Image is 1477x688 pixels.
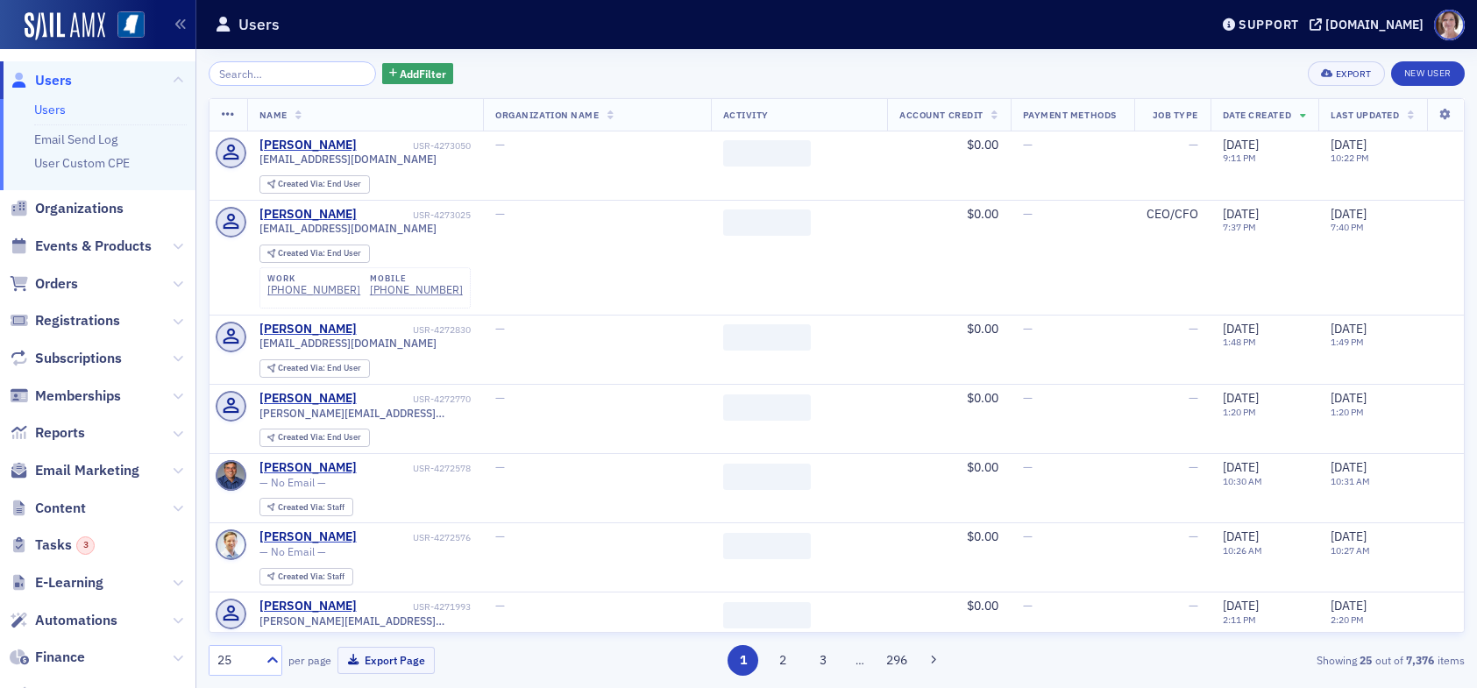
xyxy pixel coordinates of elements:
[967,390,998,406] span: $0.00
[259,207,357,223] a: [PERSON_NAME]
[1153,109,1198,121] span: Job Type
[1403,652,1438,668] strong: 7,376
[35,611,117,630] span: Automations
[337,647,435,674] button: Export Page
[1223,459,1259,475] span: [DATE]
[495,109,599,121] span: Organization Name
[278,572,344,582] div: Staff
[259,222,437,235] span: [EMAIL_ADDRESS][DOMAIN_NAME]
[1223,528,1259,544] span: [DATE]
[1331,137,1367,152] span: [DATE]
[10,71,72,90] a: Users
[10,611,117,630] a: Automations
[217,651,256,670] div: 25
[359,394,471,405] div: USR-4272770
[967,137,998,152] span: $0.00
[723,324,811,351] span: ‌
[10,648,85,667] a: Finance
[278,433,361,443] div: End User
[10,536,95,555] a: Tasks3
[278,503,344,513] div: Staff
[967,206,998,222] span: $0.00
[359,463,471,474] div: USR-4272578
[35,311,120,330] span: Registrations
[728,645,758,676] button: 1
[1058,652,1465,668] div: Showing out of items
[278,364,361,373] div: End User
[35,461,139,480] span: Email Marketing
[10,237,152,256] a: Events & Products
[278,249,361,259] div: End User
[288,652,331,668] label: per page
[723,602,811,628] span: ‌
[1331,152,1369,164] time: 10:22 PM
[1331,459,1367,475] span: [DATE]
[359,601,471,613] div: USR-4271993
[1325,17,1424,32] div: [DOMAIN_NAME]
[1239,17,1299,32] div: Support
[1189,390,1198,406] span: —
[807,645,838,676] button: 3
[10,387,121,406] a: Memberships
[967,459,998,475] span: $0.00
[259,407,472,420] span: [PERSON_NAME][EMAIL_ADDRESS][DOMAIN_NAME]
[35,71,72,90] span: Users
[259,337,437,350] span: [EMAIL_ADDRESS][DOMAIN_NAME]
[35,536,95,555] span: Tasks
[259,359,370,378] div: Created Via: End User
[35,387,121,406] span: Memberships
[259,138,357,153] a: [PERSON_NAME]
[259,322,357,337] a: [PERSON_NAME]
[359,324,471,336] div: USR-4272830
[10,573,103,592] a: E-Learning
[10,311,120,330] a: Registrations
[35,423,85,443] span: Reports
[259,391,357,407] a: [PERSON_NAME]
[1331,544,1370,557] time: 10:27 AM
[259,460,357,476] div: [PERSON_NAME]
[259,529,357,545] a: [PERSON_NAME]
[370,283,463,296] a: [PHONE_NUMBER]
[35,274,78,294] span: Orders
[723,394,811,421] span: ‌
[495,598,505,614] span: —
[848,652,872,668] span: …
[1223,614,1256,626] time: 2:11 PM
[1147,207,1198,223] div: CEO/CFO
[35,237,152,256] span: Events & Products
[382,63,454,85] button: AddFilter
[1023,390,1033,406] span: —
[1331,406,1364,418] time: 1:20 PM
[1331,475,1370,487] time: 10:31 AM
[1189,598,1198,614] span: —
[359,532,471,543] div: USR-4272576
[1223,406,1256,418] time: 1:20 PM
[117,11,145,39] img: SailAMX
[267,283,360,296] a: [PHONE_NUMBER]
[1223,390,1259,406] span: [DATE]
[34,102,66,117] a: Users
[35,349,122,368] span: Subscriptions
[1023,528,1033,544] span: —
[259,175,370,194] div: Created Via: End User
[1331,336,1364,348] time: 1:49 PM
[1331,221,1364,233] time: 7:40 PM
[267,273,360,284] div: work
[723,209,811,236] span: ‌
[723,464,811,490] span: ‌
[34,155,130,171] a: User Custom CPE
[768,645,799,676] button: 2
[1023,321,1033,337] span: —
[495,321,505,337] span: —
[10,499,86,518] a: Content
[1223,544,1262,557] time: 10:26 AM
[1223,152,1256,164] time: 9:11 PM
[1223,598,1259,614] span: [DATE]
[259,245,370,263] div: Created Via: End User
[259,498,353,516] div: Created Via: Staff
[1189,321,1198,337] span: —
